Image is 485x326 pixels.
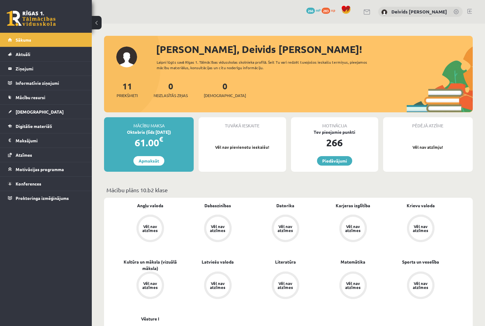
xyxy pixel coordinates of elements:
[16,62,84,76] legend: Ziņojumi
[7,11,56,26] a: Rīgas 1. Tālmācības vidusskola
[412,281,429,289] div: Vēl nav atzīmes
[8,62,84,76] a: Ziņojumi
[209,224,226,232] div: Vēl nav atzīmes
[16,37,31,43] span: Sākums
[142,281,159,289] div: Vēl nav atzīmes
[199,117,286,129] div: Tuvākā ieskaite
[16,133,84,148] legend: Maksājumi
[157,59,378,70] div: Laipni lūgts savā Rīgas 1. Tālmācības vidusskolas skolnieka profilā. Šeit Tu vari redzēt tuvojošo...
[322,8,338,13] a: 283 xp
[316,8,321,13] span: mP
[345,224,362,232] div: Vēl nav atzīmes
[383,117,473,129] div: Pēdējā atzīme
[387,272,454,300] a: Vēl nav atzīmes
[391,9,447,15] a: Deivids [PERSON_NAME]
[142,224,159,232] div: Vēl nav atzīmes
[204,92,246,99] span: [DEMOGRAPHIC_DATA]
[184,272,252,300] a: Vēl nav atzīmes
[116,272,184,300] a: Vēl nav atzīmes
[16,195,69,201] span: Proktoringa izmēģinājums
[8,47,84,61] a: Aktuāli
[141,316,159,322] a: Vēsture I
[106,186,470,194] p: Mācību plāns 10.b2 klase
[341,259,365,265] a: Matemātika
[156,42,473,57] div: [PERSON_NAME], Deivids [PERSON_NAME]!
[154,81,188,99] a: 0Neizlasītās ziņas
[16,109,64,114] span: [DEMOGRAPHIC_DATA]
[16,181,41,186] span: Konferences
[407,202,435,209] a: Krievu valoda
[16,76,84,90] legend: Informatīvie ziņojumi
[16,51,30,57] span: Aktuāli
[117,92,138,99] span: Priekšmeti
[204,202,231,209] a: Dabaszinības
[8,90,84,104] a: Mācību resursi
[8,105,84,119] a: [DEMOGRAPHIC_DATA]
[331,8,335,13] span: xp
[277,224,294,232] div: Vēl nav atzīmes
[137,202,163,209] a: Angļu valoda
[8,119,84,133] a: Digitālie materiāli
[104,135,194,150] div: 61.00
[8,191,84,205] a: Proktoringa izmēģinājums
[412,224,429,232] div: Vēl nav atzīmes
[8,148,84,162] a: Atzīmes
[402,259,439,265] a: Sports un veselība
[386,144,470,150] p: Vēl nav atzīmju!
[252,215,319,243] a: Vēl nav atzīmes
[202,144,283,150] p: Vēl nav pievienotu ieskaišu!
[16,152,32,158] span: Atzīmes
[381,9,387,15] img: Deivids Gregors Zeile
[306,8,321,13] a: 266 mP
[202,259,234,265] a: Latviešu valoda
[209,281,226,289] div: Vēl nav atzīmes
[159,135,163,144] span: €
[275,259,296,265] a: Literatūra
[336,202,370,209] a: Karjeras izglītība
[319,215,387,243] a: Vēl nav atzīmes
[8,76,84,90] a: Informatīvie ziņojumi
[133,156,164,166] a: Apmaksāt
[345,281,362,289] div: Vēl nav atzīmes
[8,133,84,148] a: Maksājumi
[322,8,330,14] span: 283
[306,8,315,14] span: 266
[319,272,387,300] a: Vēl nav atzīmes
[8,177,84,191] a: Konferences
[104,129,194,135] div: Oktobris (līdz [DATE])
[387,215,454,243] a: Vēl nav atzīmes
[291,117,378,129] div: Motivācija
[276,202,294,209] a: Datorika
[252,272,319,300] a: Vēl nav atzīmes
[154,92,188,99] span: Neizlasītās ziņas
[16,123,52,129] span: Digitālie materiāli
[204,81,246,99] a: 0[DEMOGRAPHIC_DATA]
[8,33,84,47] a: Sākums
[117,81,138,99] a: 11Priekšmeti
[291,135,378,150] div: 266
[104,117,194,129] div: Mācību maksa
[291,129,378,135] div: Tev pieejamie punkti
[184,215,252,243] a: Vēl nav atzīmes
[116,215,184,243] a: Vēl nav atzīmes
[8,162,84,176] a: Motivācijas programma
[16,95,45,100] span: Mācību resursi
[116,259,184,272] a: Kultūra un māksla (vizuālā māksla)
[317,156,352,166] a: Piedāvājumi
[277,281,294,289] div: Vēl nav atzīmes
[16,167,64,172] span: Motivācijas programma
